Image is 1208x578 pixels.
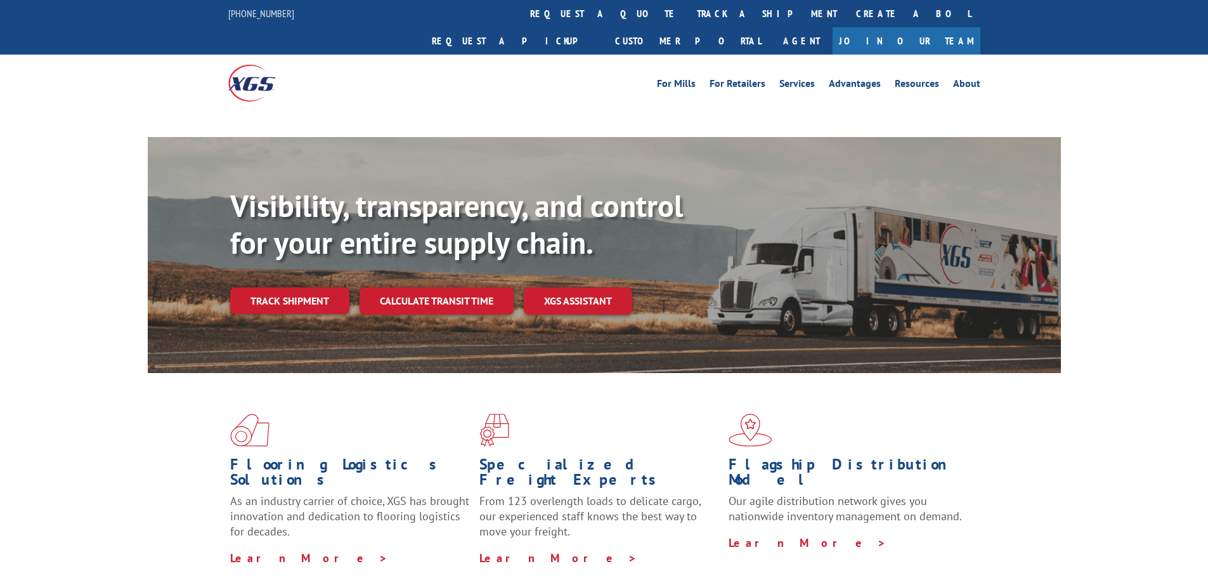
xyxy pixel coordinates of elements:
[779,79,815,93] a: Services
[230,457,470,494] h1: Flooring Logistics Solutions
[729,457,968,494] h1: Flagship Distribution Model
[228,7,294,20] a: [PHONE_NUMBER]
[479,551,637,565] a: Learn More >
[953,79,980,93] a: About
[895,79,939,93] a: Resources
[479,414,509,447] img: xgs-icon-focused-on-flooring-red
[829,79,881,93] a: Advantages
[422,27,606,55] a: Request a pickup
[729,494,962,523] span: Our agile distribution network gives you nationwide inventory management on demand.
[230,186,683,262] b: Visibility, transparency, and control for your entire supply chain.
[479,494,719,550] p: From 123 overlength loads to delicate cargo, our experienced staff knows the best way to move you...
[606,27,770,55] a: Customer Portal
[833,27,980,55] a: Join Our Team
[230,414,270,447] img: xgs-icon-total-supply-chain-intelligence-red
[657,79,696,93] a: For Mills
[729,535,887,550] a: Learn More >
[230,287,349,314] a: Track shipment
[729,414,772,447] img: xgs-icon-flagship-distribution-model-red
[710,79,765,93] a: For Retailers
[230,494,469,539] span: As an industry carrier of choice, XGS has brought innovation and dedication to flooring logistics...
[524,287,632,315] a: XGS ASSISTANT
[230,551,388,565] a: Learn More >
[770,27,833,55] a: Agent
[360,287,514,315] a: Calculate transit time
[479,457,719,494] h1: Specialized Freight Experts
